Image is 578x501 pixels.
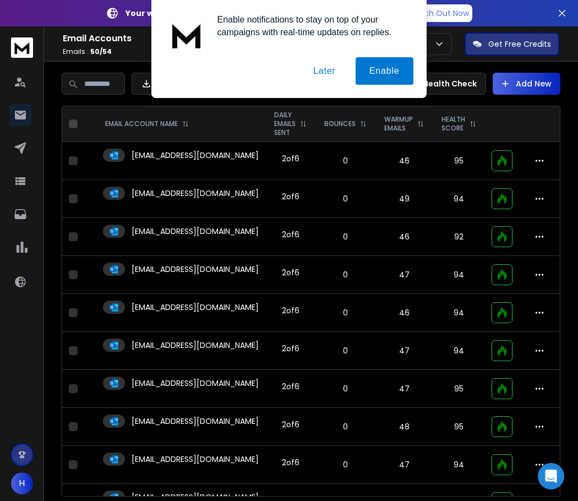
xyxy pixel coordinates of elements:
td: 95 [433,142,485,180]
button: H [11,472,33,494]
p: 0 [322,193,369,204]
button: Enable [356,57,413,85]
div: 2 of 6 [282,267,299,278]
td: 48 [375,408,433,446]
p: 0 [322,269,369,280]
p: 0 [322,307,369,318]
td: 94 [433,332,485,370]
div: 2 of 6 [282,343,299,354]
td: 95 [433,370,485,408]
div: Enable notifications to stay on top of your campaigns with real-time updates on replies. [209,13,413,39]
td: 46 [375,142,433,180]
td: 92 [433,218,485,256]
td: 95 [433,408,485,446]
p: 0 [322,231,369,242]
p: [EMAIL_ADDRESS][DOMAIN_NAME] [132,150,259,161]
p: DAILY EMAILS SENT [274,111,296,137]
td: 94 [433,446,485,484]
p: 0 [322,345,369,356]
div: 2 of 6 [282,305,299,316]
p: 0 [322,421,369,432]
td: 47 [375,256,433,294]
td: 47 [375,332,433,370]
td: 94 [433,180,485,218]
td: 49 [375,180,433,218]
td: 46 [375,218,433,256]
td: 94 [433,256,485,294]
p: [EMAIL_ADDRESS][DOMAIN_NAME] [132,188,259,199]
p: 0 [322,459,369,470]
p: [EMAIL_ADDRESS][DOMAIN_NAME] [132,302,259,313]
p: 0 [322,383,369,394]
p: WARMUP EMAILS [384,115,413,133]
div: 2 of 6 [282,419,299,430]
div: 2 of 6 [282,457,299,468]
p: [EMAIL_ADDRESS][DOMAIN_NAME] [132,264,259,275]
p: [EMAIL_ADDRESS][DOMAIN_NAME] [132,416,259,427]
div: 2 of 6 [282,191,299,202]
td: 47 [375,446,433,484]
p: BOUNCES [324,119,356,128]
div: 2 of 6 [282,381,299,392]
p: [EMAIL_ADDRESS][DOMAIN_NAME] [132,454,259,465]
div: 2 of 6 [282,229,299,240]
div: Open Intercom Messenger [538,463,564,489]
img: notification icon [165,13,209,57]
button: Later [299,57,349,85]
td: 47 [375,370,433,408]
p: HEALTH SCORE [441,115,465,133]
div: EMAIL ACCOUNT NAME [105,119,189,128]
td: 46 [375,294,433,332]
p: [EMAIL_ADDRESS][DOMAIN_NAME] [132,226,259,237]
p: [EMAIL_ADDRESS][DOMAIN_NAME] [132,340,259,351]
td: 94 [433,294,485,332]
p: [EMAIL_ADDRESS][DOMAIN_NAME] [132,378,259,389]
p: 0 [322,155,369,166]
div: 2 of 6 [282,153,299,164]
